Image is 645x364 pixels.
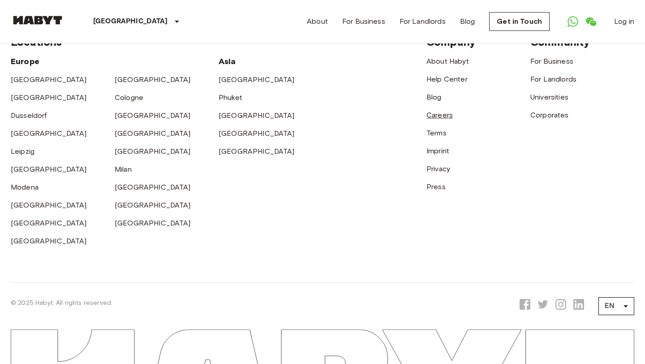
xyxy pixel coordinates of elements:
[11,16,64,25] img: Habyt
[307,16,328,27] a: About
[426,93,442,101] a: Blog
[219,111,295,120] a: [GEOGRAPHIC_DATA]
[11,111,47,120] a: Dusseldorf
[598,294,634,319] div: EN
[460,16,475,27] a: Blog
[614,16,634,27] a: Log in
[115,111,191,120] a: [GEOGRAPHIC_DATA]
[426,165,450,173] a: Privacy
[426,129,447,137] a: Terms
[582,13,600,30] a: Open WeChat
[11,129,87,138] a: [GEOGRAPHIC_DATA]
[93,16,168,27] p: [GEOGRAPHIC_DATA]
[11,299,112,307] span: © 2025 Habyt. All rights reserved.
[115,93,143,102] a: Cologne
[426,111,453,119] a: Careers
[426,75,468,83] a: Help Center
[530,111,569,119] a: Corporates
[219,56,236,66] span: Asia
[115,201,191,209] a: [GEOGRAPHIC_DATA]
[219,147,295,156] a: [GEOGRAPHIC_DATA]
[400,16,446,27] a: For Landlords
[11,93,87,102] a: [GEOGRAPHIC_DATA]
[11,219,87,227] a: [GEOGRAPHIC_DATA]
[219,75,295,84] a: [GEOGRAPHIC_DATA]
[115,165,132,173] a: Milan
[489,12,550,31] a: Get in Touch
[342,16,385,27] a: For Business
[11,147,34,156] a: Leipzig
[219,93,242,102] a: Phuket
[11,75,87,84] a: [GEOGRAPHIC_DATA]
[11,183,39,191] a: Modena
[115,75,191,84] a: [GEOGRAPHIC_DATA]
[426,57,469,65] a: About Habyt
[219,129,295,138] a: [GEOGRAPHIC_DATA]
[11,201,87,209] a: [GEOGRAPHIC_DATA]
[426,147,449,155] a: Imprint
[11,165,87,173] a: [GEOGRAPHIC_DATA]
[115,129,191,138] a: [GEOGRAPHIC_DATA]
[115,183,191,191] a: [GEOGRAPHIC_DATA]
[530,57,573,65] a: For Business
[530,75,576,83] a: For Landlords
[564,13,582,30] a: Open WhatsApp
[11,56,39,66] span: Europe
[426,35,476,48] span: Company
[426,182,446,191] a: Press
[11,237,87,245] a: [GEOGRAPHIC_DATA]
[530,35,590,48] span: Community
[115,219,191,227] a: [GEOGRAPHIC_DATA]
[115,147,191,156] a: [GEOGRAPHIC_DATA]
[530,93,568,101] a: Universities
